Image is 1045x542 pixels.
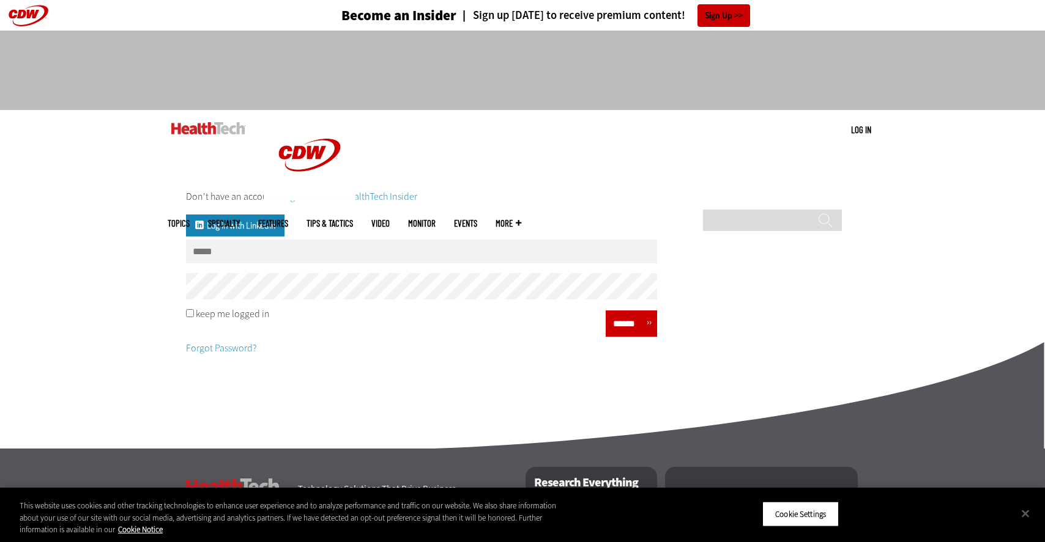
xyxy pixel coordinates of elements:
h2: Research Everything IT [526,467,657,511]
a: Become an Insider [296,9,456,23]
a: More information about your privacy [118,524,163,535]
a: Forgot Password? [186,342,256,354]
span: More [496,219,521,228]
img: Home [264,110,355,200]
a: MonITor [408,219,436,228]
h4: Technology Solutions That Drive Business [298,485,510,494]
img: Home [171,122,245,134]
a: Sign up [DATE] to receive premium content! [456,10,685,21]
button: Close [1012,500,1039,527]
a: Tips & Tactics [307,219,353,228]
a: Log in [851,124,871,135]
span: Specialty [208,219,240,228]
iframe: advertisement [300,43,745,98]
a: CDW [264,191,355,203]
a: Events [454,219,477,228]
a: Sign Up [697,4,750,27]
span: Topics [168,219,190,228]
h3: HealthTech [186,478,280,494]
a: Video [371,219,390,228]
div: User menu [851,123,871,136]
a: Features [258,219,288,228]
button: Cookie Settings [762,501,839,527]
h3: Become an Insider [341,9,456,23]
div: This website uses cookies and other tracking technologies to enhance user experience and to analy... [20,500,575,536]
